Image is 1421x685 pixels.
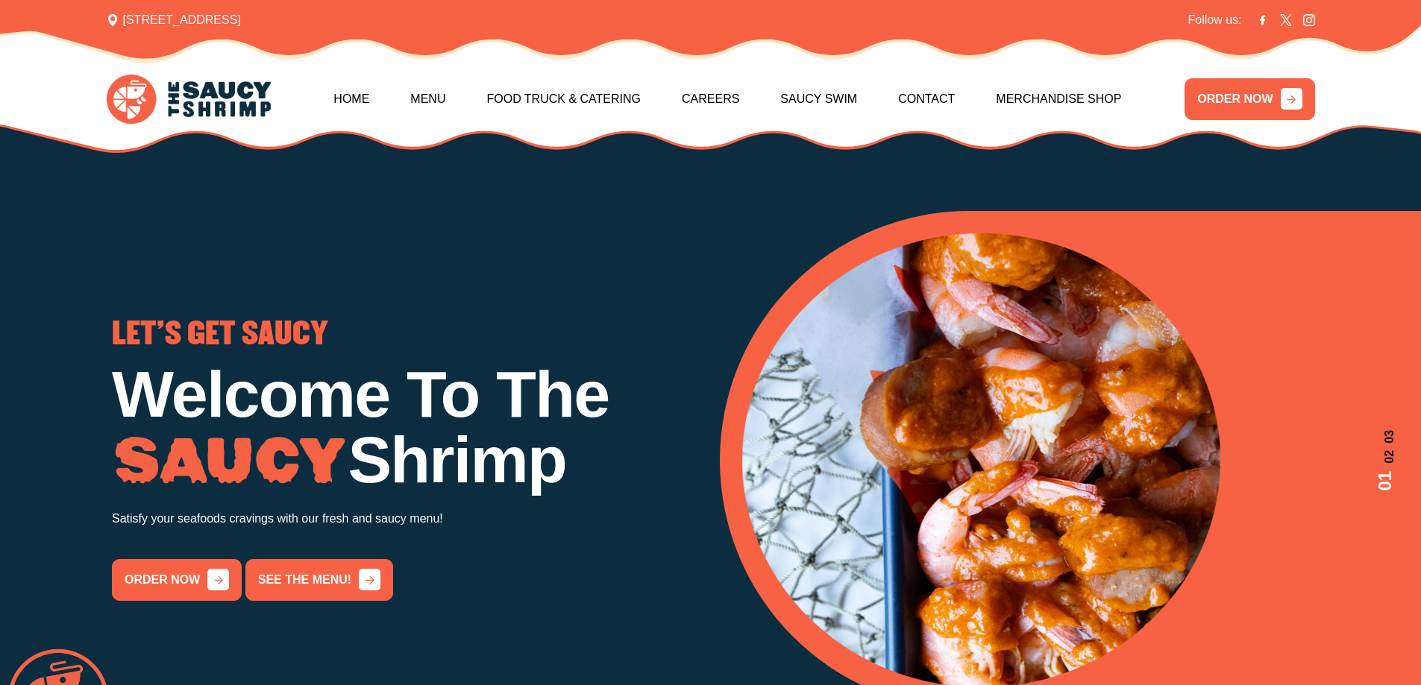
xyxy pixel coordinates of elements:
div: 1 / 3 [112,320,702,600]
a: Menu [410,67,445,131]
span: 03 [1372,429,1399,443]
span: Follow us: [1188,11,1241,29]
h1: Welcome To The Shrimp [112,362,702,493]
a: Merchandise Shop [996,67,1121,131]
a: Food Truck & Catering [486,67,641,131]
img: logo [107,75,271,124]
a: Home [333,67,369,131]
img: Image [112,437,348,485]
p: Satisfy your seafoods cravings with our fresh and saucy menu! [112,508,702,529]
a: See the menu! [245,559,393,601]
a: order now [112,559,242,601]
span: [STREET_ADDRESS] [107,11,241,29]
span: 02 [1372,450,1399,464]
a: Saucy Swim [780,67,857,131]
a: Contact [898,67,955,131]
a: Careers [682,67,739,131]
a: ORDER NOW [1185,78,1314,120]
span: 01 [1372,471,1399,491]
span: LET'S GET SAUCY [112,320,328,350]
